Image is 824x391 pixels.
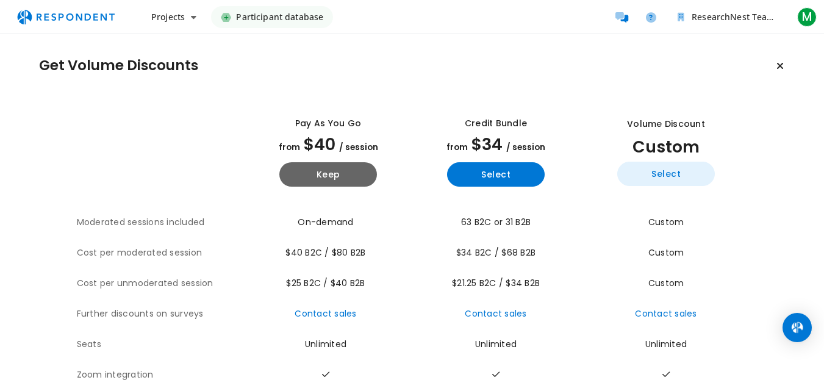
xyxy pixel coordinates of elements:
[648,246,684,259] span: Custom
[305,338,346,350] span: Unlimited
[77,268,245,299] th: Cost per unmoderated session
[471,133,503,156] span: $34
[795,6,819,28] button: M
[648,216,684,228] span: Custom
[279,162,377,187] button: Keep current yearly payg plan
[77,238,245,268] th: Cost per moderated session
[286,277,365,289] span: $25 B2C / $40 B2B
[797,7,817,27] span: M
[783,313,812,342] div: Open Intercom Messenger
[692,11,775,23] span: ResearchNest Team
[465,117,527,130] div: Credit Bundle
[668,6,790,28] button: ResearchNest Team
[456,246,536,259] span: $34 B2C / $68 B2B
[465,307,526,320] a: Contact sales
[77,207,245,238] th: Moderated sessions included
[645,338,687,350] span: Unlimited
[10,5,122,29] img: respondent-logo.png
[447,162,545,187] button: Select yearly basic plan
[295,307,356,320] a: Contact sales
[768,54,792,78] button: Keep current plan
[635,307,697,320] a: Contact sales
[298,216,353,228] span: On-demand
[506,142,545,153] span: / session
[609,5,634,29] a: Message participants
[295,117,361,130] div: Pay as you go
[77,360,245,390] th: Zoom integration
[211,6,333,28] a: Participant database
[285,246,365,259] span: $40 B2C / $80 B2B
[77,299,245,329] th: Further discounts on surveys
[452,277,540,289] span: $21.25 B2C / $34 B2B
[639,5,663,29] a: Help and support
[461,216,531,228] span: 63 B2C or 31 B2B
[617,162,715,186] button: Select yearly custom_static plan
[627,118,705,131] div: Volume Discount
[648,277,684,289] span: Custom
[475,338,517,350] span: Unlimited
[142,6,206,28] button: Projects
[279,142,300,153] span: from
[304,133,335,156] span: $40
[151,11,185,23] span: Projects
[339,142,378,153] span: / session
[236,6,323,28] span: Participant database
[632,135,700,158] span: Custom
[446,142,468,153] span: from
[39,57,198,74] h1: Get Volume Discounts
[77,329,245,360] th: Seats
